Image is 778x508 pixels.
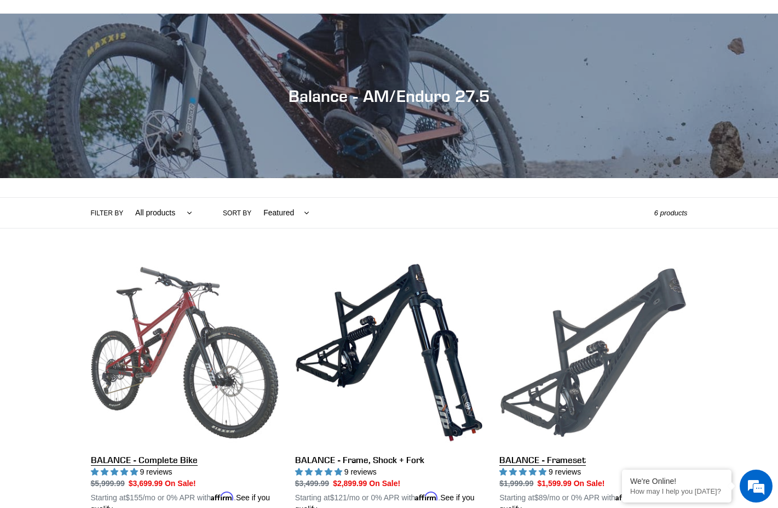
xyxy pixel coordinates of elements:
[654,209,688,217] span: 6 products
[289,86,489,106] span: Balance - AM/Enduro 27.5
[12,60,28,77] div: Navigation go back
[180,5,206,32] div: Minimize live chat window
[630,477,723,486] div: We're Online!
[223,208,251,218] label: Sort by
[64,138,151,249] span: We're online!
[91,208,124,218] label: Filter by
[73,61,200,76] div: Chat with us now
[5,299,209,338] textarea: Type your message and hit 'Enter'
[630,487,723,495] p: How may I help you today?
[35,55,62,82] img: d_696896380_company_1647369064580_696896380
